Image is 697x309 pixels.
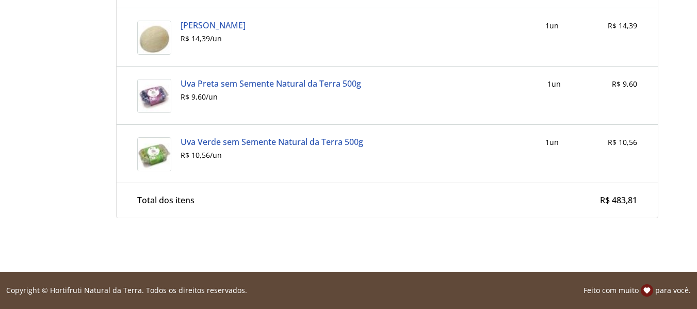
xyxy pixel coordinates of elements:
img: Uva Verde sem Semente Natural da Terra 500g [137,137,171,171]
span: R$ 14,39 [608,21,637,30]
div: Total dos itens [137,196,194,205]
div: R$ 10,56 / un [181,151,363,159]
div: 1 un [545,21,559,31]
a: Uva Preta sem Semente Natural da Terra 500g [181,79,361,88]
a: [PERSON_NAME] [181,21,246,30]
a: Uva Verde sem Semente Natural da Terra 500g [181,137,363,147]
div: R$ 483,81 [600,196,637,205]
img: Uva Preta sem Semente Natural da Terra 500g [137,79,171,113]
img: Melão Cantaloupe [137,21,171,55]
div: R$ 14,39 / un [181,35,246,43]
span: R$ 9,60 [612,79,637,89]
img: amor [641,284,653,297]
div: Linha de sessão [4,284,693,297]
span: R$ 10,56 [608,137,637,147]
div: 1 un [545,137,559,148]
div: 1 un [547,79,561,89]
p: Copyright © Hortifruti Natural da Terra. Todos os direitos reservados. [6,285,247,296]
p: Feito com muito para você. [583,284,691,297]
div: R$ 9,60 / un [181,93,361,101]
